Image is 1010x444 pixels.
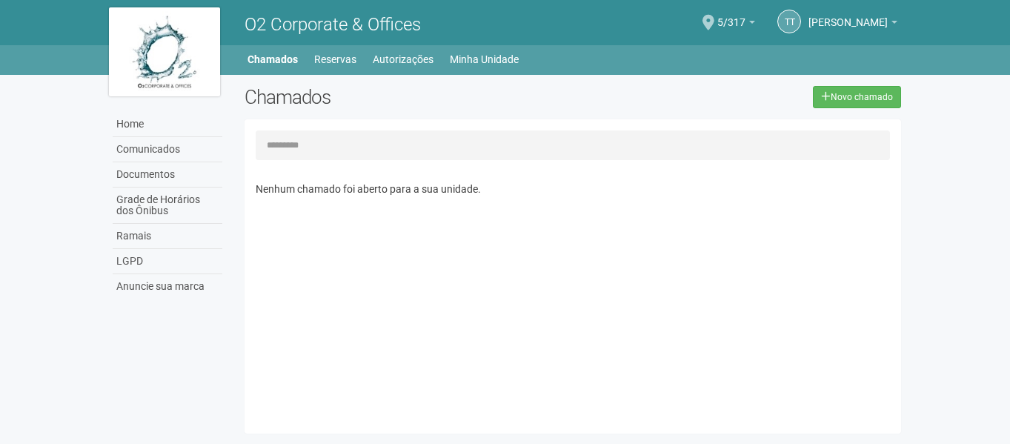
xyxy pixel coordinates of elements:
a: Minha Unidade [450,49,519,70]
span: 5/317 [717,2,745,28]
img: logo.jpg [109,7,220,96]
a: [PERSON_NAME] [808,19,897,30]
a: Home [113,112,222,137]
a: Reservas [314,49,356,70]
h2: Chamados [245,86,505,108]
a: Autorizações [373,49,433,70]
span: O2 Corporate & Offices [245,14,421,35]
a: 5/317 [717,19,755,30]
a: TT [777,10,801,33]
a: Chamados [247,49,298,70]
p: Nenhum chamado foi aberto para a sua unidade. [256,182,891,196]
a: Grade de Horários dos Ônibus [113,188,222,224]
a: Ramais [113,224,222,249]
a: Comunicados [113,137,222,162]
span: Thiago Tomaz Botelho [808,2,888,28]
a: Anuncie sua marca [113,274,222,299]
a: Novo chamado [813,86,901,108]
a: LGPD [113,249,222,274]
a: Documentos [113,162,222,188]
